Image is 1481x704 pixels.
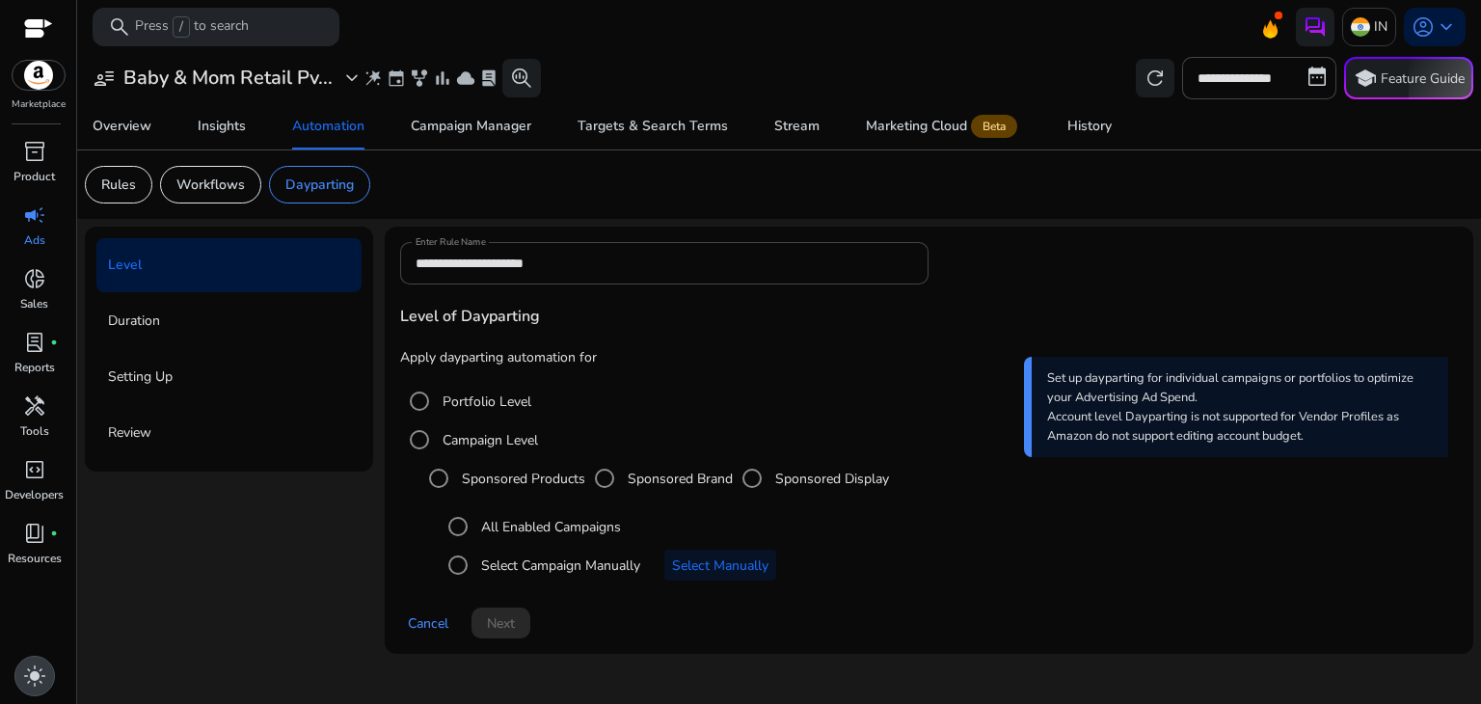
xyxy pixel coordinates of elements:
[400,305,540,328] span: Level of Dayparting
[20,422,49,440] p: Tools
[1354,67,1377,90] span: school
[23,522,46,545] span: book_4
[198,120,246,133] div: Insights
[364,68,383,88] span: wand_stars
[1351,17,1370,37] img: in.svg
[400,382,1458,459] mat-radio-group: Select option
[108,15,131,39] span: search
[578,120,728,133] div: Targets & Search Terms
[624,469,733,489] label: Sponsored Brand
[439,430,538,450] label: Campaign Level
[50,529,58,537] span: fiber_manual_record
[340,67,364,90] span: expand_more
[8,550,62,567] p: Resources
[23,331,46,354] span: lab_profile
[5,486,64,503] p: Developers
[419,459,1458,498] mat-radio-group: Select targeting option
[416,235,486,249] mat-label: Enter Rule Name
[1374,10,1387,43] p: IN
[458,469,585,489] label: Sponsored Products
[411,120,531,133] div: Campaign Manager
[1381,69,1465,89] p: Feature Guide
[108,418,151,448] p: Review
[23,394,46,418] span: handyman
[135,16,249,38] p: Press to search
[108,250,142,281] p: Level
[510,67,533,90] span: search_insights
[439,507,1458,584] mat-radio-group: Select an option
[12,97,66,112] p: Marketplace
[23,458,46,481] span: code_blocks
[108,362,173,393] p: Setting Up
[285,175,354,195] p: Dayparting
[1136,59,1174,97] button: refresh
[20,295,48,312] p: Sales
[1435,15,1458,39] span: keyboard_arrow_down
[23,140,46,163] span: inventory_2
[1412,15,1435,39] span: account_circle
[1344,57,1473,99] button: schoolFeature Guide
[14,359,55,376] p: Reports
[479,68,498,88] span: lab_profile
[477,517,621,537] label: All Enabled Campaigns
[173,16,190,38] span: /
[101,175,136,195] p: Rules
[108,306,160,337] p: Duration
[387,68,406,88] span: event
[866,119,1021,134] div: Marketing Cloud
[971,115,1017,138] span: Beta
[774,120,820,133] div: Stream
[771,469,889,489] label: Sponsored Display
[502,59,541,97] button: search_insights
[408,613,448,634] span: Cancel
[400,608,456,638] button: Cancel
[23,267,46,290] span: donut_small
[410,68,429,88] span: family_history
[13,61,65,90] img: amazon.svg
[24,231,45,249] p: Ads
[93,67,116,90] span: user_attributes
[23,203,46,227] span: campaign
[292,120,364,133] div: Automation
[664,550,776,581] button: Select Manually
[400,347,1458,367] p: Apply dayparting automation for
[23,664,46,688] span: light_mode
[1024,357,1448,457] div: Set up dayparting for individual campaigns or portfolios to optimize your Advertising Ad Spend. A...
[456,68,475,88] span: cloud
[1067,120,1112,133] div: History
[123,67,333,90] h3: Baby & Mom Retail Pv...
[176,175,245,195] p: Workflows
[93,120,151,133] div: Overview
[13,168,55,185] p: Product
[477,555,640,576] label: Select Campaign Manually
[1144,67,1167,90] span: refresh
[439,392,531,412] label: Portfolio Level
[433,68,452,88] span: bar_chart
[672,555,768,576] span: Select Manually
[50,338,58,346] span: fiber_manual_record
